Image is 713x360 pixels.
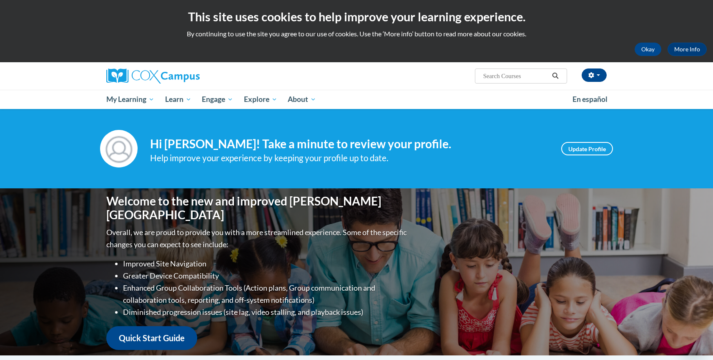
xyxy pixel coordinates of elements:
[549,71,562,81] button: Search
[106,194,409,222] h1: Welcome to the new and improved [PERSON_NAME][GEOGRAPHIC_DATA]
[6,29,707,38] p: By continuing to use the site you agree to our use of cookies. Use the ‘More info’ button to read...
[123,306,409,318] li: Diminished progression issues (site lag, video stalling, and playback issues)
[6,8,707,25] h2: This site uses cookies to help improve your learning experience.
[572,95,608,104] span: En español
[668,43,707,56] a: More Info
[106,226,409,251] p: Overall, we are proud to provide you with a more streamlined experience. Some of the specific cha...
[567,91,613,108] a: En español
[101,90,160,109] a: My Learning
[680,327,706,353] iframe: Button to launch messaging window
[150,137,549,151] h4: Hi [PERSON_NAME]! Take a minute to review your profile.
[150,151,549,165] div: Help improve your experience by keeping your profile up to date.
[106,68,200,84] img: Cox Campus
[160,90,197,109] a: Learn
[635,43,661,56] button: Okay
[106,326,197,350] a: Quick Start Guide
[482,71,549,81] input: Search Courses
[196,90,239,109] a: Engage
[244,94,277,104] span: Explore
[561,142,613,155] a: Update Profile
[100,130,138,167] img: Profile Image
[106,94,154,104] span: My Learning
[123,270,409,282] li: Greater Device Compatibility
[123,258,409,270] li: Improved Site Navigation
[94,90,619,109] div: Main menu
[288,94,316,104] span: About
[123,282,409,306] li: Enhanced Group Collaboration Tools (Action plans, Group communication and collaboration tools, re...
[283,90,322,109] a: About
[165,94,191,104] span: Learn
[106,68,265,84] a: Cox Campus
[582,68,607,82] button: Account Settings
[239,90,283,109] a: Explore
[202,94,233,104] span: Engage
